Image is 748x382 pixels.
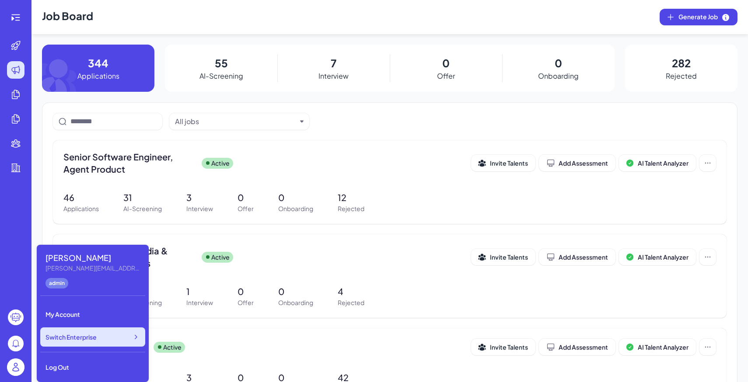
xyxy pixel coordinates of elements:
[546,343,608,351] div: Add Assessment
[471,339,535,355] button: Invite Talents
[619,339,696,355] button: AI Talent Analyzer
[331,55,336,71] p: 7
[490,343,528,351] span: Invite Talents
[175,116,199,127] div: All jobs
[338,285,364,298] p: 4
[638,159,689,167] span: AI Talent Analyzer
[619,249,696,265] button: AI Talent Analyzer
[40,358,145,377] div: Log Out
[45,333,97,341] span: Switch Enterprise
[63,204,99,213] p: Applications
[186,191,213,204] p: 3
[546,159,608,167] div: Add Assessment
[7,358,24,376] img: user_logo.png
[278,204,313,213] p: Onboarding
[338,191,364,204] p: 12
[539,249,615,265] button: Add Assessment
[678,12,730,22] span: Generate Job
[63,191,99,204] p: 46
[186,298,213,307] p: Interview
[278,285,313,298] p: 0
[338,298,364,307] p: Rejected
[175,116,297,127] button: All jobs
[490,253,528,261] span: Invite Talents
[638,343,689,351] span: AI Talent Analyzer
[45,252,142,264] div: Maggie
[490,159,528,167] span: Invite Talents
[318,71,349,81] p: Interview
[278,298,313,307] p: Onboarding
[45,278,68,288] div: admin
[471,155,535,171] button: Invite Talents
[211,159,230,168] p: Active
[437,71,455,81] p: Offer
[123,204,162,213] p: AI-Screening
[238,204,254,213] p: Offer
[88,55,108,71] p: 344
[619,155,696,171] button: AI Talent Analyzer
[539,155,615,171] button: Add Assessment
[471,249,535,265] button: Invite Talents
[40,305,145,324] div: My Account
[538,71,579,81] p: Onboarding
[539,339,615,355] button: Add Assessment
[660,9,738,25] button: Generate Job
[546,253,608,261] div: Add Assessment
[215,55,228,71] p: 55
[163,343,182,352] p: Active
[123,191,162,204] p: 31
[672,55,691,71] p: 282
[555,55,562,71] p: 0
[238,285,254,298] p: 0
[338,204,364,213] p: Rejected
[278,191,313,204] p: 0
[199,71,243,81] p: AI-Screening
[63,151,195,175] span: Senior Software Engineer, Agent Product
[186,285,213,298] p: 1
[211,253,230,262] p: Active
[45,264,142,273] div: Maggie@joinbrix.com
[638,253,689,261] span: AI Talent Analyzer
[442,55,450,71] p: 0
[238,191,254,204] p: 0
[77,71,119,81] p: Applications
[186,204,213,213] p: Interview
[238,298,254,307] p: Offer
[666,71,697,81] p: Rejected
